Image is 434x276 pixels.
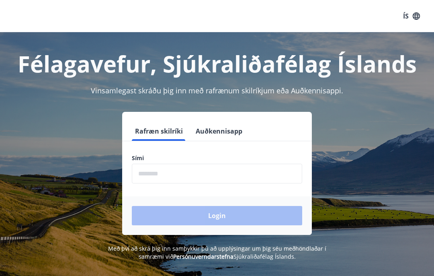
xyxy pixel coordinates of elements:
[399,9,424,23] button: ÍS
[132,154,302,162] label: Sími
[132,122,186,141] button: Rafræn skilríki
[192,122,246,141] button: Auðkennisapp
[91,86,343,95] span: Vinsamlegast skráðu þig inn með rafrænum skilríkjum eða Auðkennisappi.
[108,245,326,260] span: Með því að skrá þig inn samþykkir þú að upplýsingar um þig séu meðhöndlaðar í samræmi við Sjúkral...
[10,48,424,79] h1: Félagavefur, Sjúkraliðafélag Íslands
[173,253,233,260] a: Persónuverndarstefna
